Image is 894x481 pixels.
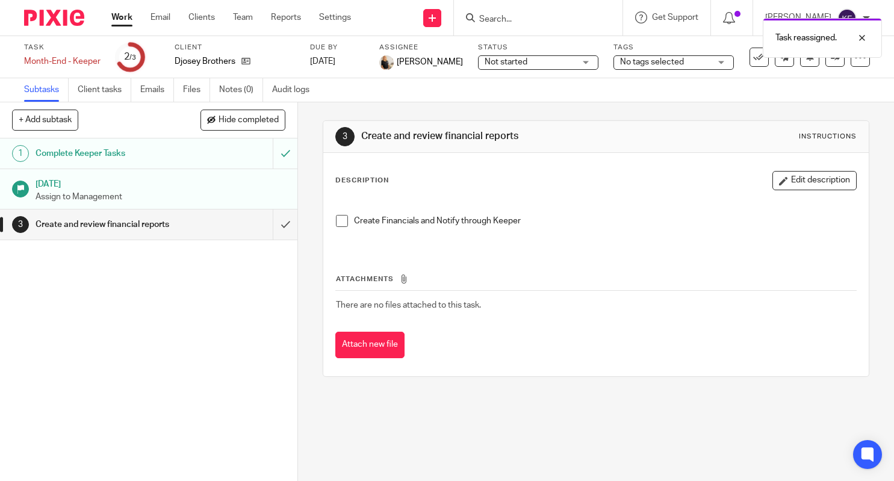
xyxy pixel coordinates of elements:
[24,78,69,102] a: Subtasks
[799,132,857,141] div: Instructions
[111,11,132,23] a: Work
[24,10,84,26] img: Pixie
[397,56,463,68] span: [PERSON_NAME]
[379,55,394,70] img: KDKH-22.jpg
[175,43,295,52] label: Client
[175,55,235,67] p: Djosey Brothers
[36,216,186,234] h1: Create and review financial reports
[837,8,857,28] img: svg%3E
[310,43,364,52] label: Due by
[24,43,101,52] label: Task
[36,175,285,190] h1: [DATE]
[140,78,174,102] a: Emails
[12,145,29,162] div: 1
[336,276,394,282] span: Attachments
[775,32,837,44] p: Task reassigned.
[188,11,215,23] a: Clients
[200,110,285,130] button: Hide completed
[78,78,131,102] a: Client tasks
[354,215,856,227] p: Create Financials and Notify through Keeper
[233,11,253,23] a: Team
[36,191,285,203] p: Assign to Management
[12,216,29,233] div: 3
[485,58,527,66] span: Not started
[310,57,335,66] span: [DATE]
[219,116,279,125] span: Hide completed
[271,11,301,23] a: Reports
[620,58,684,66] span: No tags selected
[772,171,857,190] button: Edit description
[151,11,170,23] a: Email
[219,78,263,102] a: Notes (0)
[335,332,405,359] button: Attach new file
[36,144,186,163] h1: Complete Keeper Tasks
[24,55,101,67] div: Month-End - Keeper
[319,11,351,23] a: Settings
[124,50,136,64] div: 2
[183,78,210,102] a: Files
[336,301,481,309] span: There are no files attached to this task.
[379,43,463,52] label: Assignee
[272,78,318,102] a: Audit logs
[335,127,355,146] div: 3
[12,110,78,130] button: + Add subtask
[129,54,136,61] small: /3
[361,130,622,143] h1: Create and review financial reports
[335,176,389,185] p: Description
